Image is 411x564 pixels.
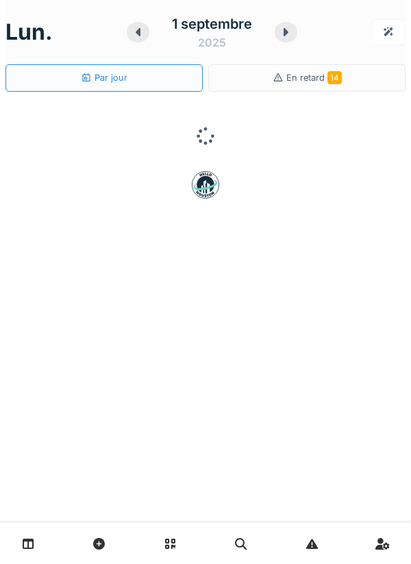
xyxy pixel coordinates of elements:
span: 14 [327,71,342,84]
h1: lun. [5,19,53,45]
div: 1 septembre [172,14,252,34]
span: En retard [286,73,342,83]
div: Par jour [81,71,127,84]
img: badge-BVDL4wpA.svg [192,171,219,198]
div: 2025 [198,34,226,51]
